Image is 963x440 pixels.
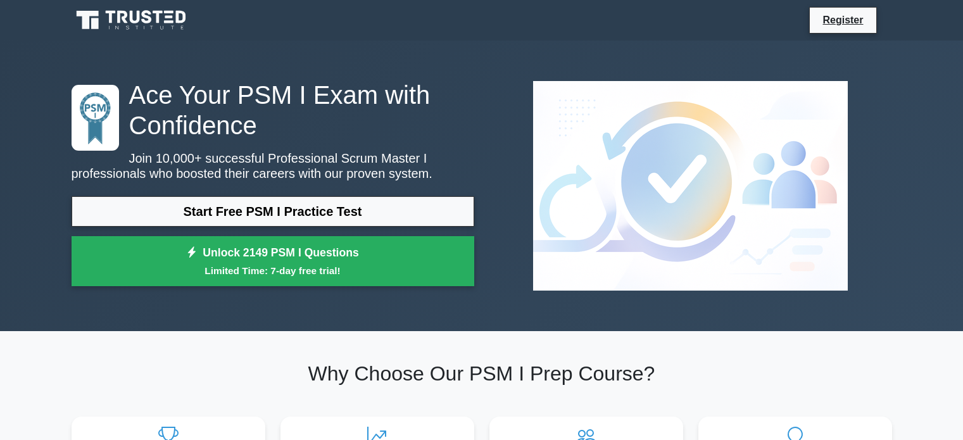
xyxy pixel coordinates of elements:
[72,80,474,141] h1: Ace Your PSM I Exam with Confidence
[72,361,892,386] h2: Why Choose Our PSM I Prep Course?
[72,151,474,181] p: Join 10,000+ successful Professional Scrum Master I professionals who boosted their careers with ...
[72,196,474,227] a: Start Free PSM I Practice Test
[523,71,858,301] img: Professional Scrum Master I Preview
[72,236,474,287] a: Unlock 2149 PSM I QuestionsLimited Time: 7-day free trial!
[815,12,871,28] a: Register
[87,263,458,278] small: Limited Time: 7-day free trial!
